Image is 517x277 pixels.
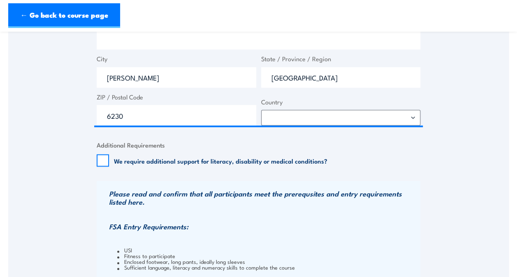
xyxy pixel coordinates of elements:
li: USI [117,247,418,252]
li: Enclosed footwear, long pants, ideally long sleeves [117,258,418,264]
li: Fitness to participate [117,252,418,258]
label: ZIP / Postal Code [97,92,256,102]
label: State / Province / Region [261,54,421,64]
label: We require additional support for literacy, disability or medical conditions? [114,156,327,164]
h3: Please read and confirm that all participants meet the prerequsites and entry requirements listed... [109,189,418,205]
h3: FSA Entry Requirements: [109,222,418,230]
li: Sufficient language, literacy and numeracy skills to complete the course [117,264,418,270]
a: ← Go back to course page [8,3,120,28]
label: City [97,54,256,64]
legend: Additional Requirements [97,140,165,149]
label: Country [261,97,421,107]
